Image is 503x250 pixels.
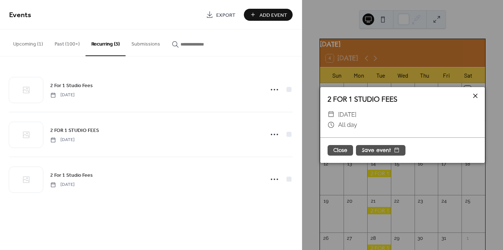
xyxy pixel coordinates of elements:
a: 2 FOR 1 STUDIO FEES [50,126,99,134]
a: Export [201,9,241,21]
button: Past (100+) [49,30,86,55]
span: 2 FOR 1 STUDIO FEES [50,127,99,134]
button: Add Event [244,9,293,21]
button: Close [328,145,353,156]
div: ​ [328,120,334,130]
span: All day [338,120,357,130]
button: Recurring (3) [86,30,126,56]
button: Upcoming (1) [7,30,49,55]
span: Export [216,11,235,19]
span: [DATE] [50,137,75,143]
span: Events [9,8,31,22]
a: 2 For 1 Studio Fees [50,171,93,179]
span: [DATE] [338,109,356,120]
div: ​ [328,109,334,120]
span: 2 For 1 Studio Fees [50,82,93,90]
a: 2 For 1 Studio Fees [50,81,93,90]
span: [DATE] [50,181,75,188]
span: [DATE] [50,92,75,98]
span: Add Event [260,11,287,19]
div: 2 FOR 1 STUDIO FEES [320,94,485,105]
button: Save event [356,145,405,156]
button: Submissions [126,30,166,55]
